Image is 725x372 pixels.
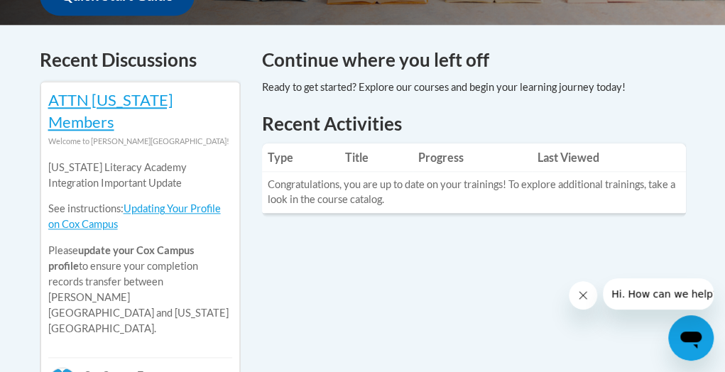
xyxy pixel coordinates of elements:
h1: Recent Activities [262,111,686,136]
iframe: Button to launch messaging window [668,315,714,361]
a: Updating Your Profile on Cox Campus [48,202,221,230]
p: See instructions: [48,201,232,232]
h4: Recent Discussions [40,46,241,74]
span: Hi. How can we help? [9,10,115,21]
p: [US_STATE] Literacy Academy Integration Important Update [48,160,232,191]
iframe: Message from company [603,278,714,310]
div: Please to ensure your completion records transfer between [PERSON_NAME][GEOGRAPHIC_DATA] and [US_... [48,149,232,347]
th: Last Viewed [532,143,685,172]
div: Welcome to [PERSON_NAME][GEOGRAPHIC_DATA]! [48,133,232,149]
td: Congratulations, you are up to date on your trainings! To explore additional trainings, take a lo... [262,172,686,213]
th: Type [262,143,339,172]
iframe: Close message [569,281,597,310]
a: ATTN [US_STATE] Members [48,90,173,131]
th: Title [339,143,413,172]
h4: Continue where you left off [262,46,686,74]
b: update your Cox Campus profile [48,244,194,272]
th: Progress [413,143,532,172]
